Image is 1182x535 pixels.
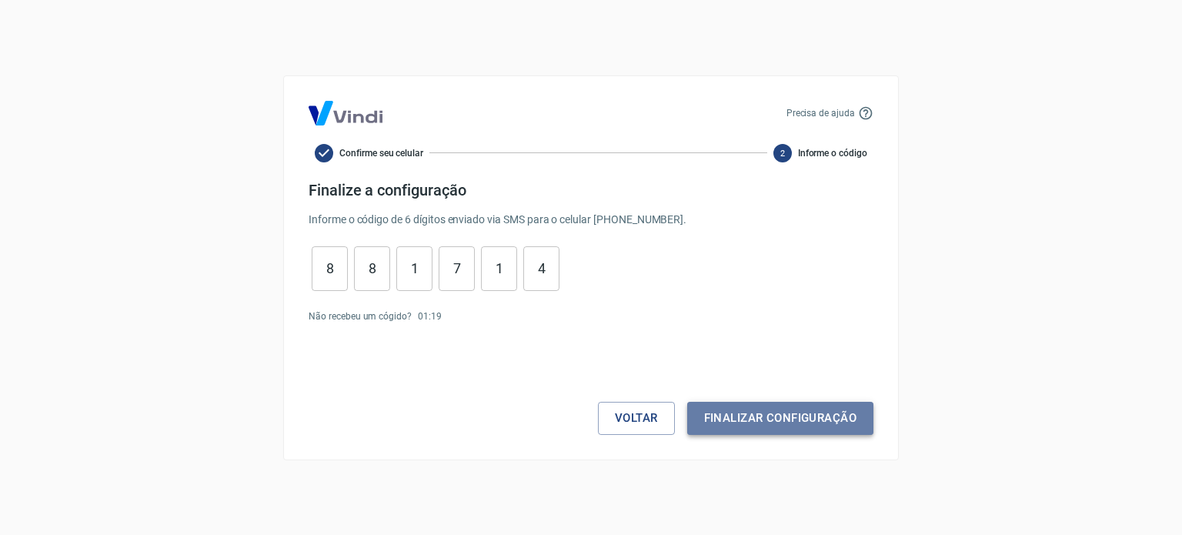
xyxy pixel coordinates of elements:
[339,146,423,160] span: Confirme seu celular
[786,106,855,120] p: Precisa de ajuda
[798,146,867,160] span: Informe o código
[687,402,873,434] button: Finalizar configuração
[309,212,873,228] p: Informe o código de 6 dígitos enviado via SMS para o celular [PHONE_NUMBER] .
[598,402,675,434] button: Voltar
[309,181,873,199] h4: Finalize a configuração
[309,101,382,125] img: Logo Vind
[780,148,785,158] text: 2
[309,309,412,323] p: Não recebeu um cógido?
[418,309,442,323] p: 01 : 19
